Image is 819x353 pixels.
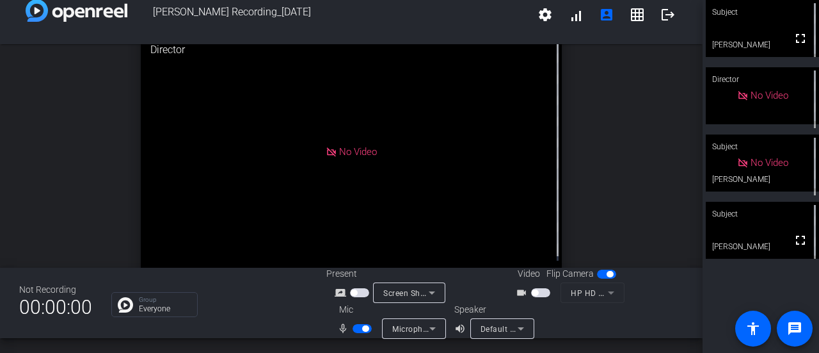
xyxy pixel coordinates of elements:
div: Subject [706,202,819,226]
p: Everyone [139,305,191,313]
mat-icon: screen_share_outline [335,285,350,300]
mat-icon: fullscreen [793,31,808,46]
div: Speaker [454,303,531,316]
span: 00:00:00 [19,291,92,323]
mat-icon: account_box [599,7,614,22]
span: No Video [339,145,377,157]
mat-icon: volume_up [454,321,470,336]
mat-icon: videocam_outline [516,285,531,300]
mat-icon: grid_on [630,7,645,22]
span: Default - Speakers (Realtek(R) Audio) [481,324,619,334]
mat-icon: message [787,321,802,336]
span: Microphone Array (Intel® Smart Sound Technology for Digital Microphones) [392,324,676,334]
span: Video [518,267,540,281]
mat-icon: settings [537,7,553,22]
span: Flip Camera [546,267,594,281]
div: Mic [326,303,454,316]
div: Director [141,33,562,67]
span: Screen Sharing [383,288,440,298]
mat-icon: accessibility [745,321,761,336]
span: No Video [751,90,788,101]
div: Not Recording [19,283,92,297]
mat-icon: fullscreen [793,233,808,248]
span: No Video [751,157,788,168]
div: Present [326,267,454,281]
mat-icon: mic_none [337,321,353,336]
mat-icon: logout [660,7,676,22]
div: Director [706,67,819,92]
p: Group [139,297,191,303]
img: Chat Icon [118,297,133,313]
div: Subject [706,135,819,159]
